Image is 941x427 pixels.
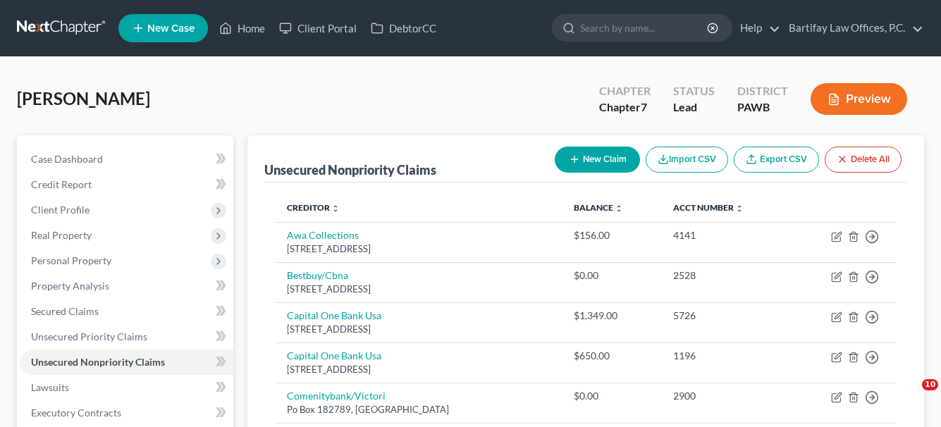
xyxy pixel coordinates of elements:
iframe: Intercom live chat [893,379,927,413]
a: Acct Number unfold_more [673,202,744,213]
a: Home [212,16,272,41]
a: Bartifay Law Offices, P.C. [782,16,923,41]
div: PAWB [737,99,788,116]
div: Status [673,83,715,99]
a: Awa Collections [287,229,359,241]
div: Po Box 182789, [GEOGRAPHIC_DATA] [287,403,552,416]
span: Executory Contracts [31,407,121,419]
a: Property Analysis [20,273,233,299]
a: Help [733,16,780,41]
button: Delete All [825,147,902,173]
div: District [737,83,788,99]
button: New Claim [555,147,640,173]
div: 2528 [673,268,779,283]
span: 7 [641,100,647,113]
span: [PERSON_NAME] [17,88,150,109]
i: unfold_more [331,204,340,213]
div: [STREET_ADDRESS] [287,363,552,376]
div: Lead [673,99,715,116]
span: Unsecured Priority Claims [31,330,147,342]
a: Unsecured Nonpriority Claims [20,349,233,375]
div: $0.00 [574,389,651,403]
a: Creditor unfold_more [287,202,340,213]
span: Secured Claims [31,305,99,317]
div: $650.00 [574,349,651,363]
span: Unsecured Nonpriority Claims [31,356,165,368]
span: Lawsuits [31,381,69,393]
a: Balance unfold_more [574,202,623,213]
span: New Case [147,23,195,34]
i: unfold_more [735,204,744,213]
div: [STREET_ADDRESS] [287,242,552,256]
div: 1196 [673,349,779,363]
i: unfold_more [615,204,623,213]
span: Personal Property [31,254,111,266]
span: Case Dashboard [31,153,103,165]
div: 2900 [673,389,779,403]
div: 4141 [673,228,779,242]
a: Bestbuy/Cbna [287,269,348,281]
input: Search by name... [580,15,709,41]
a: Unsecured Priority Claims [20,324,233,349]
a: Case Dashboard [20,147,233,172]
div: Chapter [599,83,651,99]
div: [STREET_ADDRESS] [287,283,552,296]
span: Client Profile [31,204,90,216]
a: Credit Report [20,172,233,197]
a: Executory Contracts [20,400,233,426]
a: Capital One Bank Usa [287,309,381,321]
div: $156.00 [574,228,651,242]
span: Property Analysis [31,280,109,292]
div: [STREET_ADDRESS] [287,323,552,336]
span: 10 [922,379,938,390]
div: $0.00 [574,268,651,283]
div: 5726 [673,309,779,323]
div: $1,349.00 [574,309,651,323]
a: Client Portal [272,16,364,41]
div: Chapter [599,99,651,116]
a: Lawsuits [20,375,233,400]
button: Import CSV [646,147,728,173]
a: Capital One Bank Usa [287,349,381,361]
a: Comenitybank/Victori [287,390,386,402]
span: Credit Report [31,178,92,190]
div: Unsecured Nonpriority Claims [264,161,436,178]
a: Secured Claims [20,299,233,324]
a: Export CSV [734,147,819,173]
button: Preview [811,83,907,115]
a: DebtorCC [364,16,443,41]
span: Real Property [31,229,92,241]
